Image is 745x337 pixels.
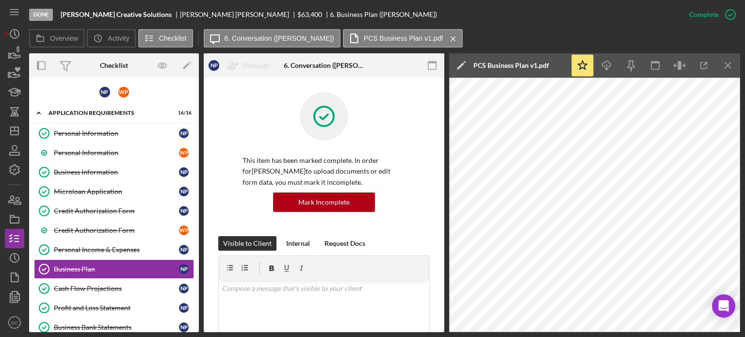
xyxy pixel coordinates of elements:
div: N P [99,87,110,97]
a: Personal InformationNP [34,124,194,143]
div: N P [179,322,189,332]
b: [PERSON_NAME] Creative Solutions [61,11,172,18]
div: N P [209,60,219,71]
label: 6. Conversation ([PERSON_NAME]) [225,34,334,42]
div: W P [179,225,189,235]
div: W P [179,148,189,158]
button: Activity [87,29,135,48]
div: 6. Business Plan ([PERSON_NAME]) [330,11,437,18]
label: Overview [50,34,78,42]
a: Cash Flow ProjectionsNP [34,279,194,298]
div: 16 / 16 [174,110,192,116]
a: Credit Authorization FormNP [34,201,194,221]
div: Open Intercom Messenger [712,294,735,318]
div: N P [179,303,189,313]
div: Checklist [100,62,128,69]
button: Request Docs [320,236,370,251]
div: Personal Information [54,149,179,157]
button: Checklist [138,29,193,48]
a: Microloan ApplicationNP [34,182,194,201]
div: Profit and Loss Statement [54,304,179,312]
div: N P [179,128,189,138]
button: Overview [29,29,84,48]
div: Credit Authorization Form [54,207,179,215]
label: Checklist [159,34,187,42]
label: PCS Business Plan v1.pdf [364,34,443,42]
p: This item has been marked complete. In order for [PERSON_NAME] to upload documents or edit form d... [243,155,405,188]
button: Mark Incomplete [273,193,375,212]
div: N P [179,167,189,177]
div: [PERSON_NAME] [PERSON_NAME] [180,11,297,18]
a: Personal InformationWP [34,143,194,162]
div: Complete [689,5,718,24]
div: Request Docs [324,236,365,251]
a: Personal Income & ExpensesNP [34,240,194,259]
div: APPLICATION REQUIREMENTS [49,110,167,116]
div: N P [179,284,189,293]
div: Personal Income & Expenses [54,246,179,254]
div: Business Plan [54,265,179,273]
text: DC [11,320,18,325]
div: Reassign [243,56,270,75]
div: Internal [286,236,310,251]
div: Microloan Application [54,188,179,195]
div: Business Bank Statements [54,323,179,331]
div: Personal Information [54,129,179,137]
a: Business PlanNP [34,259,194,279]
div: Visible to Client [223,236,272,251]
div: Business Information [54,168,179,176]
div: Mark Incomplete [298,193,350,212]
button: Complete [680,5,740,24]
button: DC [5,313,24,332]
div: N P [179,206,189,216]
div: N P [179,245,189,255]
button: PCS Business Plan v1.pdf [343,29,463,48]
label: Activity [108,34,129,42]
div: Cash Flow Projections [54,285,179,292]
a: Business Bank StatementsNP [34,318,194,337]
button: NPReassign [204,56,279,75]
a: Business InformationNP [34,162,194,182]
div: W P [118,87,129,97]
a: Credit Authorization FormWP [34,221,194,240]
div: $63,400 [297,11,322,18]
a: Profit and Loss StatementNP [34,298,194,318]
button: Internal [281,236,315,251]
div: Credit Authorization Form [54,226,179,234]
div: 6. Conversation ([PERSON_NAME]) [284,62,364,69]
div: Done [29,9,53,21]
div: N P [179,264,189,274]
div: N P [179,187,189,196]
button: 6. Conversation ([PERSON_NAME]) [204,29,340,48]
div: PCS Business Plan v1.pdf [473,62,549,69]
button: Visible to Client [218,236,276,251]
